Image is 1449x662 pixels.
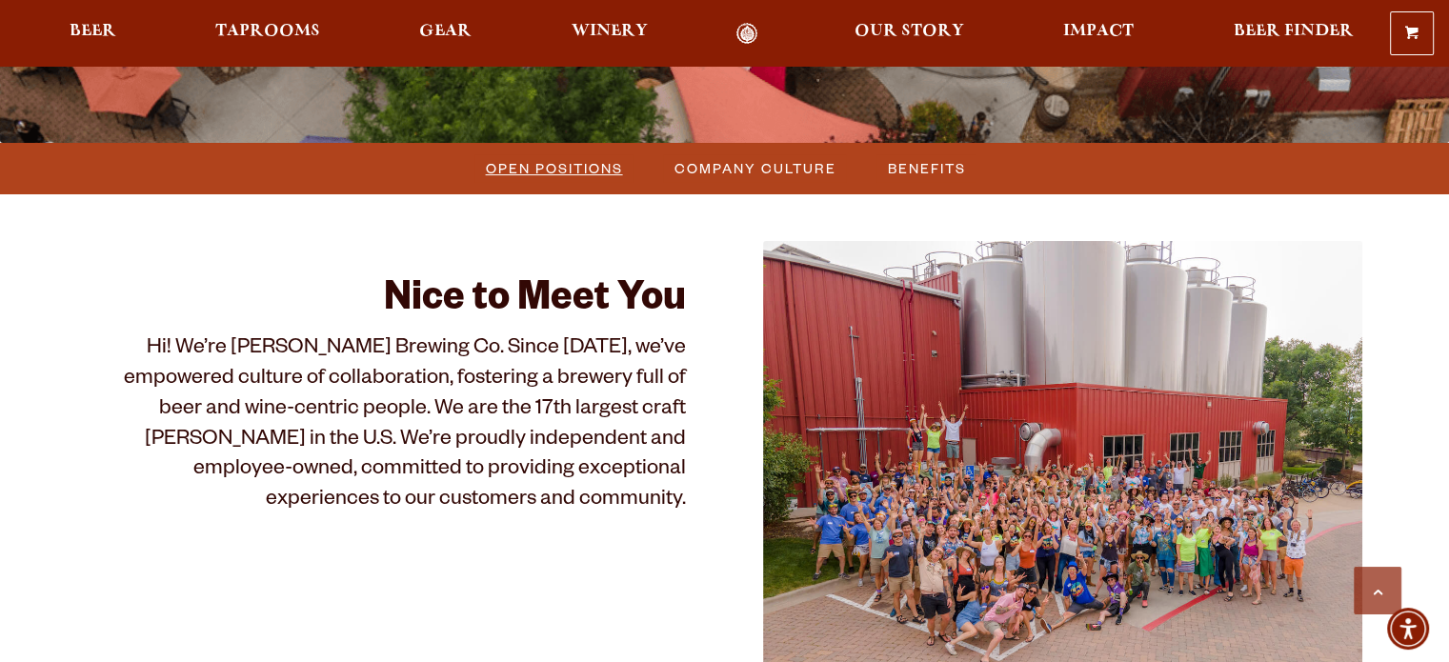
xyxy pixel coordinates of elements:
[419,24,472,39] span: Gear
[663,154,846,182] a: Company Culture
[1387,608,1429,650] div: Accessibility Menu
[888,154,966,182] span: Benefits
[855,24,964,39] span: Our Story
[1051,23,1146,45] a: Impact
[215,24,320,39] span: Taprooms
[559,23,660,45] a: Winery
[486,154,623,182] span: Open Positions
[876,154,976,182] a: Benefits
[57,23,129,45] a: Beer
[1233,24,1353,39] span: Beer Finder
[674,154,836,182] span: Company Culture
[124,338,686,513] span: Hi! We’re [PERSON_NAME] Brewing Co. Since [DATE], we’ve empowered culture of collaboration, foste...
[87,279,687,325] h2: Nice to Meet You
[407,23,484,45] a: Gear
[1354,567,1401,614] a: Scroll to top
[842,23,976,45] a: Our Story
[1220,23,1365,45] a: Beer Finder
[70,24,116,39] span: Beer
[474,154,633,182] a: Open Positions
[712,23,783,45] a: Odell Home
[572,24,648,39] span: Winery
[203,23,332,45] a: Taprooms
[1063,24,1134,39] span: Impact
